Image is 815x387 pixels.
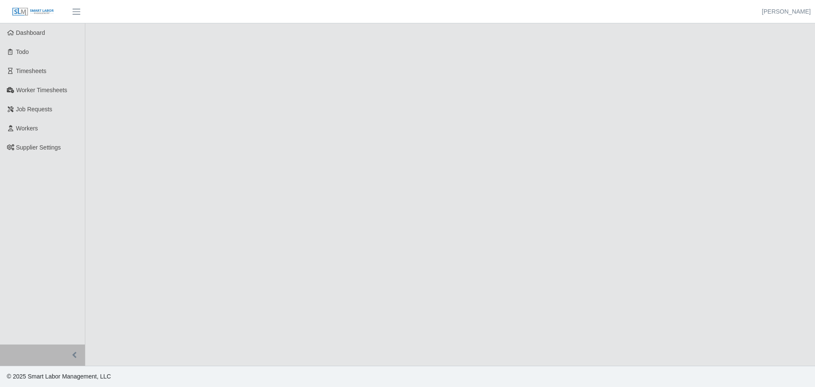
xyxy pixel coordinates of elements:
[16,68,47,74] span: Timesheets
[16,125,38,132] span: Workers
[762,7,811,16] a: [PERSON_NAME]
[16,87,67,93] span: Worker Timesheets
[12,7,54,17] img: SLM Logo
[16,29,45,36] span: Dashboard
[16,48,29,55] span: Todo
[16,144,61,151] span: Supplier Settings
[16,106,53,113] span: Job Requests
[7,373,111,380] span: © 2025 Smart Labor Management, LLC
